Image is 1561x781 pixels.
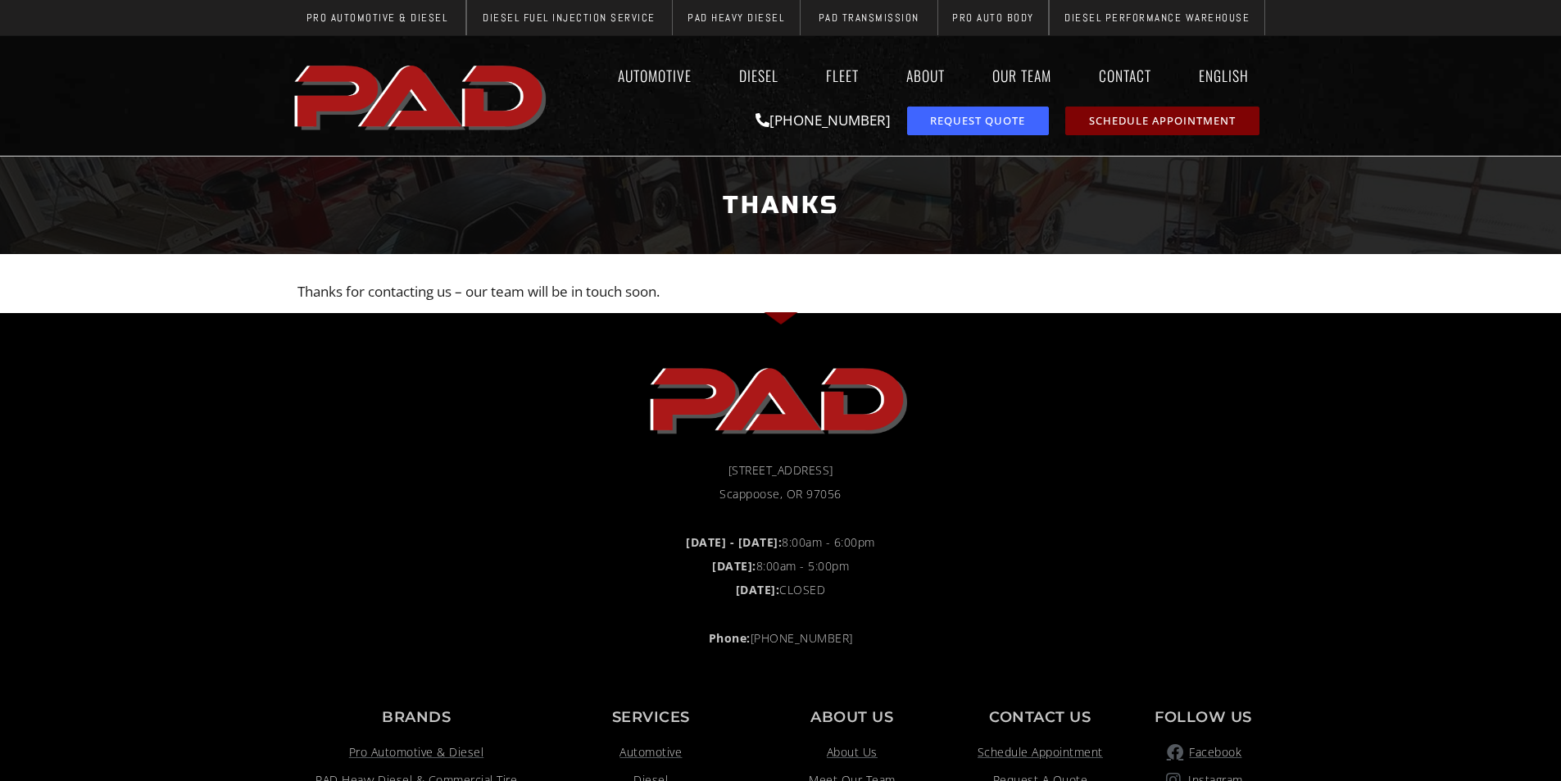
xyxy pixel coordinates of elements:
[619,742,682,762] span: Automotive
[686,534,782,550] b: [DATE] - [DATE]:
[289,52,555,140] img: The image shows the word "PAD" in bold, red, uppercase letters with a slight shadow effect.
[907,107,1049,135] a: request a service or repair quote
[709,630,751,646] strong: Phone:
[297,279,1264,305] p: Thanks for contacting us – our team will be in touch soon.
[297,629,1264,648] a: Phone:[PHONE_NUMBER]
[724,57,794,94] a: Diesel
[712,556,849,576] span: 8:00am - 5:00pm
[719,484,842,504] span: Scappoose, OR 97056
[686,533,875,552] span: 8:00am - 6:00pm
[766,742,937,762] a: About Us
[552,742,751,762] a: Automotive
[1065,107,1259,135] a: schedule repair or service appointment
[1142,742,1264,762] a: pro automotive and diesel facebook page
[952,12,1034,23] span: Pro Auto Body
[1185,742,1241,762] span: Facebook
[1089,116,1236,126] span: Schedule Appointment
[736,580,826,600] span: CLOSED
[930,116,1025,126] span: Request Quote
[891,57,960,94] a: About
[297,710,536,724] p: Brands
[297,175,1264,236] h1: Thanks
[954,742,1126,762] a: Schedule Appointment
[810,57,874,94] a: Fleet
[1083,57,1167,94] a: Contact
[736,582,780,597] b: [DATE]:
[827,742,878,762] span: About Us
[687,12,784,23] span: PAD Heavy Diesel
[645,354,915,444] img: The image shows the word "PAD" in bold, red, uppercase letters with a slight shadow effect.
[552,710,751,724] p: Services
[602,57,707,94] a: Automotive
[978,742,1103,762] span: Schedule Appointment
[728,461,833,480] span: [STREET_ADDRESS]
[709,629,853,648] span: [PHONE_NUMBER]
[349,742,484,762] span: Pro Automotive & Diesel
[483,12,656,23] span: Diesel Fuel Injection Service
[954,710,1126,724] p: Contact us
[1183,57,1273,94] a: English
[977,57,1067,94] a: Our Team
[766,710,937,724] p: About Us
[297,742,536,762] a: Pro Automotive & Diesel
[555,57,1273,94] nav: Menu
[756,111,891,129] a: [PHONE_NUMBER]
[819,12,919,23] span: PAD Transmission
[1064,12,1250,23] span: Diesel Performance Warehouse
[712,558,756,574] b: [DATE]:
[1142,710,1264,724] p: Follow Us
[306,12,448,23] span: Pro Automotive & Diesel
[297,354,1264,444] a: pro automotive and diesel home page
[289,52,555,140] a: pro automotive and diesel home page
